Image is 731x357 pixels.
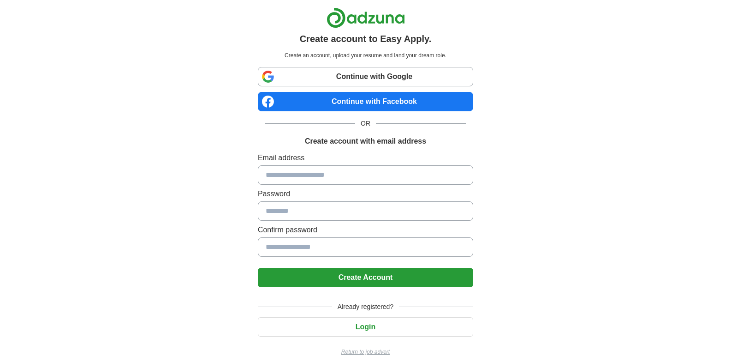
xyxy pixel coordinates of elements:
p: Create an account, upload your resume and land your dream role. [260,51,471,60]
label: Email address [258,152,473,163]
a: Login [258,323,473,331]
a: Return to job advert [258,348,473,356]
label: Confirm password [258,224,473,236]
span: OR [355,119,376,128]
span: Already registered? [332,302,399,312]
label: Password [258,188,473,200]
button: Login [258,317,473,337]
h1: Create account to Easy Apply. [300,32,432,46]
a: Continue with Google [258,67,473,86]
img: Adzuna logo [327,7,405,28]
button: Create Account [258,268,473,287]
h1: Create account with email address [305,136,426,147]
a: Continue with Facebook [258,92,473,111]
